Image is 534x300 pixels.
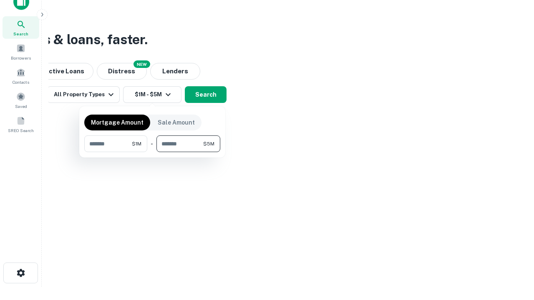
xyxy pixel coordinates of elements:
[132,140,141,147] span: $1M
[492,233,534,273] iframe: Chat Widget
[151,135,153,152] div: -
[91,118,144,127] p: Mortgage Amount
[203,140,214,147] span: $5M
[158,118,195,127] p: Sale Amount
